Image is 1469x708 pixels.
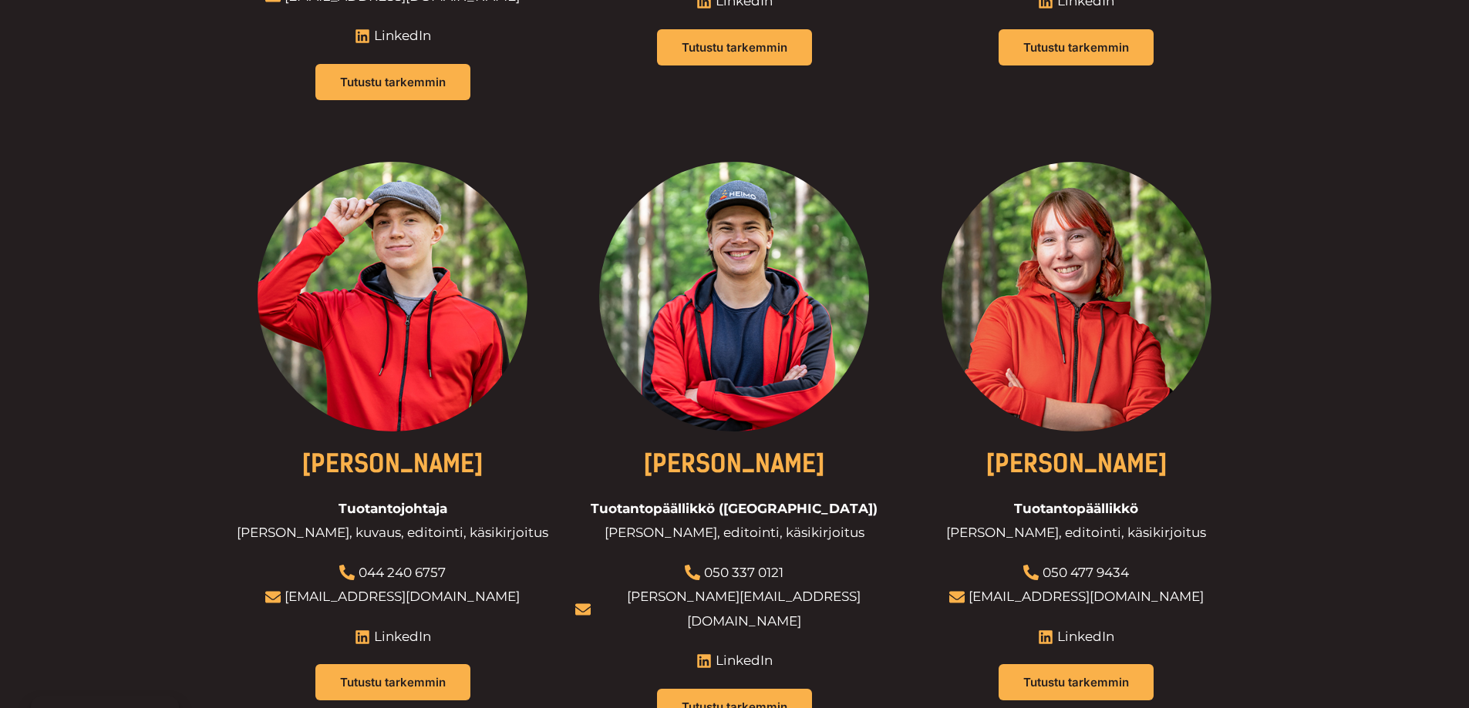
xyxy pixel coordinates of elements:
[340,76,446,88] span: Tutustu tarkemmin
[237,521,548,545] span: [PERSON_NAME], kuvaus, editointi, käsikirjoitus
[657,29,812,65] a: Tutustu tarkemmin
[359,565,446,580] a: 044 240 6757
[1023,42,1129,53] span: Tutustu tarkemmin
[1038,625,1114,649] a: LinkedIn
[643,449,825,478] a: [PERSON_NAME]
[355,625,431,649] a: LinkedIn
[315,664,470,700] a: Tutustu tarkemmin
[999,664,1154,700] a: Tutustu tarkemmin
[315,64,470,100] a: Tutustu tarkemmin
[355,24,431,49] a: LinkedIn
[302,449,483,478] a: [PERSON_NAME]
[999,29,1154,65] a: Tutustu tarkemmin
[605,521,864,545] span: [PERSON_NAME], editointi, käsikirjoitus
[682,42,787,53] span: Tutustu tarkemmin
[285,589,520,604] a: [EMAIL_ADDRESS][DOMAIN_NAME]
[1053,625,1114,649] span: LinkedIn
[591,497,878,522] span: Tuotantopäällikkö ([GEOGRAPHIC_DATA])
[986,449,1167,478] a: [PERSON_NAME]
[627,589,861,629] a: [PERSON_NAME][EMAIL_ADDRESS][DOMAIN_NAME]
[696,649,773,673] a: LinkedIn
[370,24,431,49] span: LinkedIn
[1023,676,1129,688] span: Tutustu tarkemmin
[339,497,447,522] span: Tuotantojohtaja
[1043,565,1129,580] a: 050 477 9434
[946,521,1206,545] span: [PERSON_NAME], editointi, käsikirjoitus
[1014,497,1138,522] span: Tuotantopäällikkö
[969,589,1204,604] a: [EMAIL_ADDRESS][DOMAIN_NAME]
[704,565,783,580] a: 050 337 0121
[370,625,431,649] span: LinkedIn
[340,676,446,688] span: Tutustu tarkemmin
[712,649,773,673] span: LinkedIn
